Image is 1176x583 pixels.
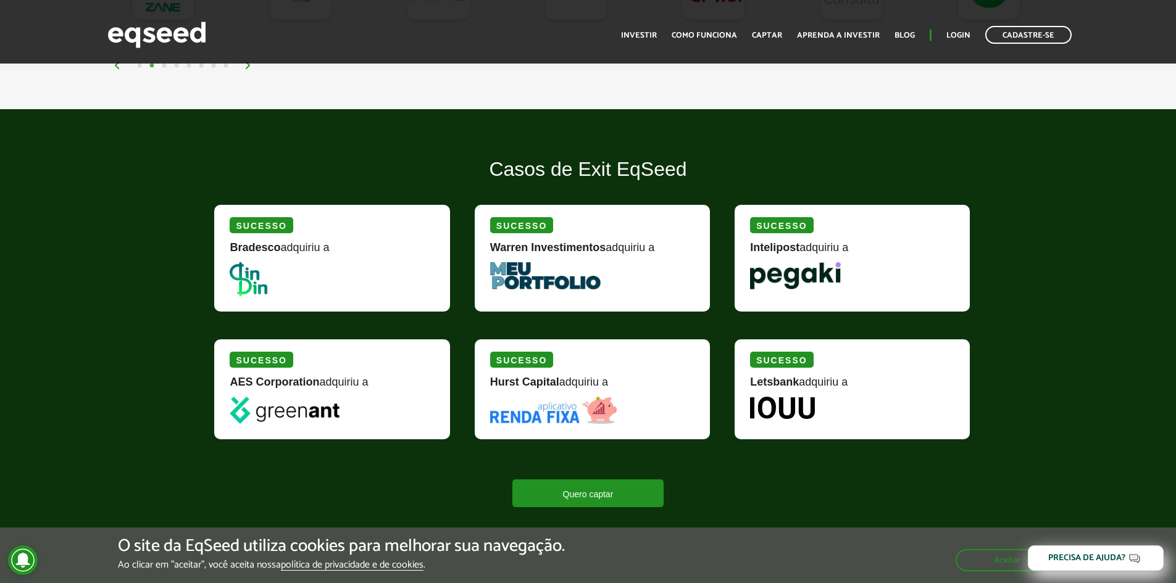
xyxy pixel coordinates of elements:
[750,242,954,262] div: adquiriu a
[672,31,737,39] a: Como funciona
[946,31,970,39] a: Login
[750,397,815,419] img: Iouu
[490,376,559,388] strong: Hurst Capital
[985,26,1072,44] a: Cadastre-se
[230,352,293,368] div: Sucesso
[752,31,782,39] a: Captar
[956,549,1059,571] button: Aceitar
[205,159,970,199] h2: Casos de Exit EqSeed
[281,560,423,571] a: política de privacidade e de cookies
[621,31,657,39] a: Investir
[797,31,880,39] a: Aprenda a investir
[107,19,206,51] img: EqSeed
[750,217,813,233] div: Sucesso
[230,242,434,262] div: adquiriu a
[490,262,601,289] img: MeuPortfolio
[183,60,195,72] button: 5 of 4
[490,217,553,233] div: Sucesso
[230,241,280,254] strong: Bradesco
[146,60,158,72] button: 2 of 4
[230,217,293,233] div: Sucesso
[750,262,841,289] img: Pegaki
[490,241,606,254] strong: Warren Investimentos
[133,60,146,72] button: 1 of 4
[490,376,694,397] div: adquiriu a
[490,242,694,262] div: adquiriu a
[750,376,954,397] div: adquiriu a
[207,60,220,72] button: 7 of 4
[750,241,799,254] strong: Intelipost
[895,31,915,39] a: Blog
[750,376,799,388] strong: Letsbank
[118,537,565,556] h5: O site da EqSeed utiliza cookies para melhorar sua navegação.
[158,60,170,72] button: 3 of 4
[750,352,813,368] div: Sucesso
[230,376,434,397] div: adquiriu a
[244,62,252,69] img: arrow%20right.svg
[512,479,664,507] a: Quero captar
[118,559,565,571] p: Ao clicar em "aceitar", você aceita nossa .
[230,262,267,296] img: DinDin
[230,397,339,424] img: greenant
[490,352,553,368] div: Sucesso
[230,376,319,388] strong: AES Corporation
[490,397,617,424] img: Renda Fixa
[220,60,232,72] button: 8 of 4
[195,60,207,72] button: 6 of 4
[170,60,183,72] button: 4 of 4
[114,62,121,69] img: arrow%20left.svg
